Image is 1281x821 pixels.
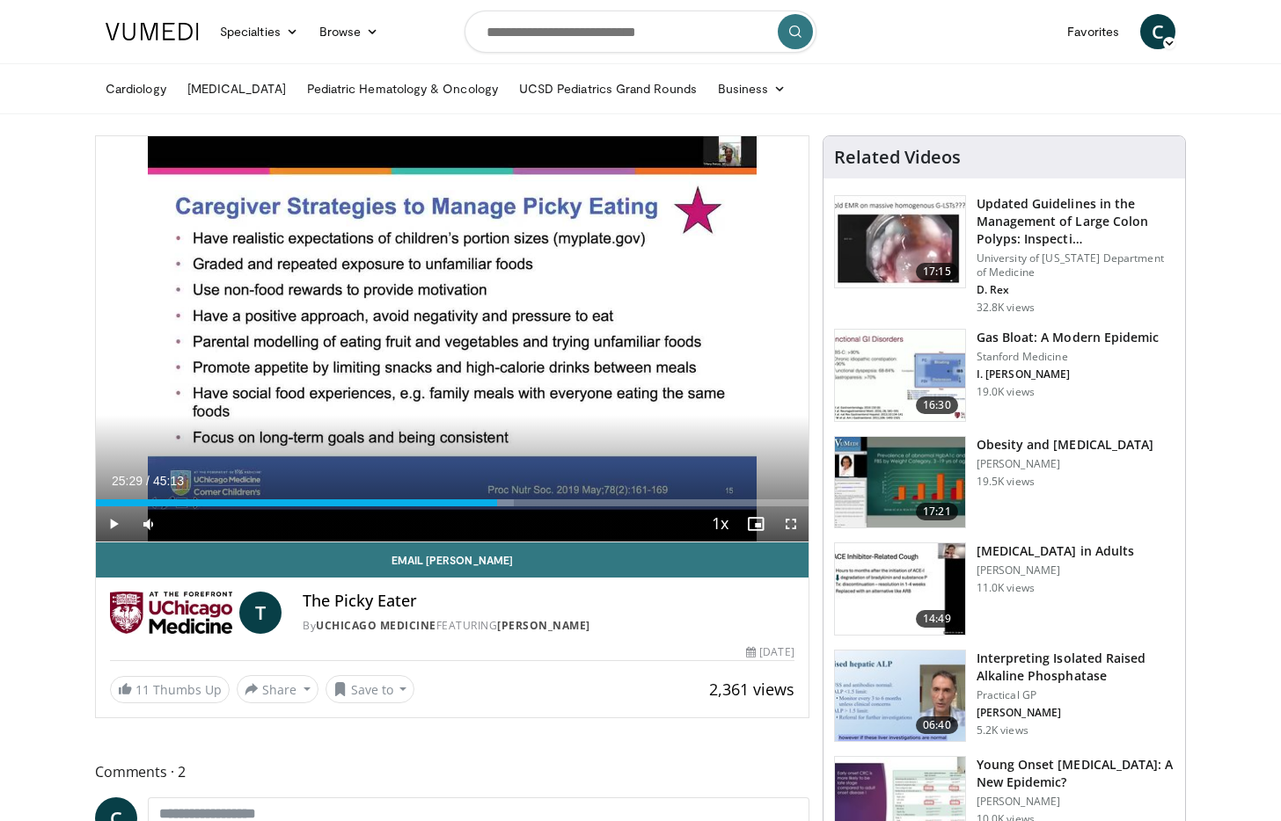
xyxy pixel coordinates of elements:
img: 6a4ee52d-0f16-480d-a1b4-8187386ea2ed.150x105_q85_crop-smart_upscale.jpg [835,650,965,742]
span: 16:30 [916,396,958,414]
img: dfcfcb0d-b871-4e1a-9f0c-9f64970f7dd8.150x105_q85_crop-smart_upscale.jpg [835,196,965,287]
a: UChicago Medicine [316,618,436,633]
a: Browse [309,14,390,49]
p: Practical GP [977,688,1175,702]
p: 11.0K views [977,581,1035,595]
button: Playback Rate [703,506,738,541]
input: Search topics, interventions [465,11,816,53]
a: Business [707,71,797,106]
h3: Gas Bloat: A Modern Epidemic [977,329,1160,346]
p: 19.0K views [977,385,1035,399]
button: Enable picture-in-picture mode [738,506,773,541]
h3: Obesity and [MEDICAL_DATA] [977,436,1154,454]
a: 16:30 Gas Bloat: A Modern Epidemic Stanford Medicine I. [PERSON_NAME] 19.0K views [834,329,1175,422]
img: 11950cd4-d248-4755-8b98-ec337be04c84.150x105_q85_crop-smart_upscale.jpg [835,543,965,635]
img: 480ec31d-e3c1-475b-8289-0a0659db689a.150x105_q85_crop-smart_upscale.jpg [835,330,965,421]
a: Pediatric Hematology & Oncology [296,71,509,106]
p: I. [PERSON_NAME] [977,367,1160,381]
a: 17:21 Obesity and [MEDICAL_DATA] [PERSON_NAME] 19.5K views [834,436,1175,529]
h3: Updated Guidelines in the Management of Large Colon Polyps: Inspecti… [977,195,1175,248]
a: C [1140,14,1175,49]
a: 11 Thumbs Up [110,676,230,703]
h3: Interpreting Isolated Raised Alkaline Phosphatase [977,650,1175,685]
a: UCSD Pediatrics Grand Rounds [509,71,707,106]
h3: [MEDICAL_DATA] in Adults [977,542,1134,560]
div: By FEATURING [303,618,794,634]
h4: The Picky Eater [303,592,794,611]
span: 17:15 [916,263,958,280]
p: D. Rex [977,283,1175,297]
a: [PERSON_NAME] [497,618,590,633]
button: Save to [326,675,415,703]
h4: Related Videos [834,147,961,168]
span: 14:49 [916,610,958,628]
a: Email [PERSON_NAME] [96,542,809,578]
h3: Young Onset [MEDICAL_DATA]: A New Epidemic? [977,756,1175,791]
img: UChicago Medicine [110,592,232,634]
span: 2,361 views [709,679,794,700]
button: Share [237,675,318,703]
a: T [239,592,282,634]
p: [PERSON_NAME] [977,563,1134,578]
a: Specialties [209,14,309,49]
span: 11 [135,681,150,698]
a: [MEDICAL_DATA] [177,71,296,106]
img: VuMedi Logo [106,23,199,40]
span: / [146,474,150,488]
span: 25:29 [112,474,143,488]
p: 5.2K views [977,723,1028,737]
p: 19.5K views [977,475,1035,489]
a: 06:40 Interpreting Isolated Raised Alkaline Phosphatase Practical GP [PERSON_NAME] 5.2K views [834,650,1175,743]
div: Progress Bar [96,499,809,506]
span: 06:40 [916,716,958,734]
video-js: Video Player [96,136,809,542]
span: 17:21 [916,503,958,520]
a: 14:49 [MEDICAL_DATA] in Adults [PERSON_NAME] 11.0K views [834,542,1175,636]
a: 17:15 Updated Guidelines in the Management of Large Colon Polyps: Inspecti… University of [US_STA... [834,195,1175,315]
button: Play [96,506,131,541]
p: [PERSON_NAME] [977,457,1154,471]
p: [PERSON_NAME] [977,795,1175,809]
img: 0df8ca06-75ef-4873-806f-abcb553c84b6.150x105_q85_crop-smart_upscale.jpg [835,437,965,528]
button: Mute [131,506,166,541]
p: Stanford Medicine [977,350,1160,364]
span: 45:13 [153,474,184,488]
a: Favorites [1057,14,1130,49]
a: Cardiology [95,71,177,106]
p: [PERSON_NAME] [977,706,1175,720]
p: 32.8K views [977,301,1035,315]
p: University of [US_STATE] Department of Medicine [977,251,1175,280]
button: Fullscreen [773,506,809,541]
span: Comments 2 [95,760,809,783]
div: [DATE] [746,644,794,660]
